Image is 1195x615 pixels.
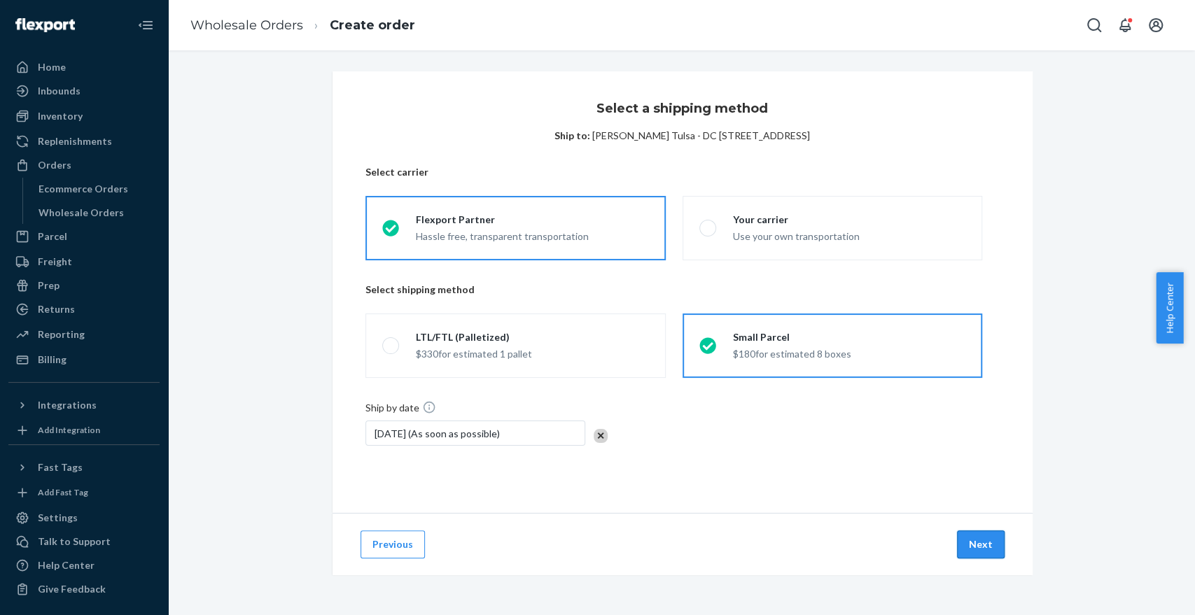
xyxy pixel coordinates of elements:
[8,298,160,320] a: Returns
[39,206,124,220] div: Wholesale Orders
[8,56,160,78] a: Home
[38,255,72,269] div: Freight
[733,330,851,344] div: Small Parcel
[39,182,128,196] div: Ecommerce Orders
[8,348,160,371] a: Billing
[1111,11,1139,39] button: Open notifications
[8,507,160,529] a: Settings
[733,213,860,227] div: Your carrier
[179,5,426,46] ol: breadcrumbs
[554,129,592,141] span: Ship to:
[365,420,585,446] div: [DATE] (As soon as possible)
[733,344,851,361] div: $180 for estimated 8 boxes
[8,80,160,102] a: Inbounds
[8,484,160,501] a: Add Fast Tag
[32,178,160,200] a: Ecommerce Orders
[8,105,160,127] a: Inventory
[365,283,998,297] p: Select shipping method
[38,158,71,172] div: Orders
[8,274,160,297] a: Prep
[1142,11,1170,39] button: Open account menu
[38,558,95,572] div: Help Center
[592,129,810,141] span: [PERSON_NAME] Tulsa - DC [STREET_ADDRESS]
[8,323,160,346] a: Reporting
[38,398,97,412] div: Integrations
[416,330,532,344] div: LTL/FTL (Palletized)
[1080,11,1108,39] button: Open Search Box
[38,460,83,474] div: Fast Tags
[733,227,860,243] div: Use your own transportation
[38,134,112,148] div: Replenishments
[15,18,75,32] img: Flexport logo
[1156,272,1183,344] button: Help Center
[38,511,78,525] div: Settings
[38,109,83,123] div: Inventory
[8,130,160,153] a: Replenishments
[8,225,160,248] a: Parcel
[330,17,415,33] a: Create order
[32,202,160,224] a: Wholesale Orders
[8,154,160,176] a: Orders
[957,530,1005,558] button: Next
[8,394,160,416] button: Integrations
[190,17,303,33] a: Wholesale Orders
[8,578,160,600] button: Give Feedback
[38,486,88,498] div: Add Fast Tag
[416,213,589,227] div: Flexport Partner
[38,424,100,436] div: Add Integration
[8,456,160,479] button: Fast Tags
[8,250,160,273] a: Freight
[132,11,160,39] button: Close Navigation
[416,227,589,243] div: Hassle free, transparent transportation
[365,165,998,179] p: Select carrier
[38,278,60,292] div: Prep
[38,582,106,596] div: Give Feedback
[38,327,85,341] div: Reporting
[38,229,67,243] div: Parcel
[8,554,160,577] a: Help Center
[416,344,532,361] div: $330 for estimated 1 pallet
[365,400,616,420] div: Ship by date
[38,535,111,549] div: Talk to Support
[361,530,425,558] button: Previous
[38,302,75,316] div: Returns
[8,530,160,553] a: Talk to Support
[38,84,81,98] div: Inbounds
[8,422,160,439] a: Add Integration
[596,99,768,118] h3: Select a shipping method
[38,60,66,74] div: Home
[38,353,67,367] div: Billing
